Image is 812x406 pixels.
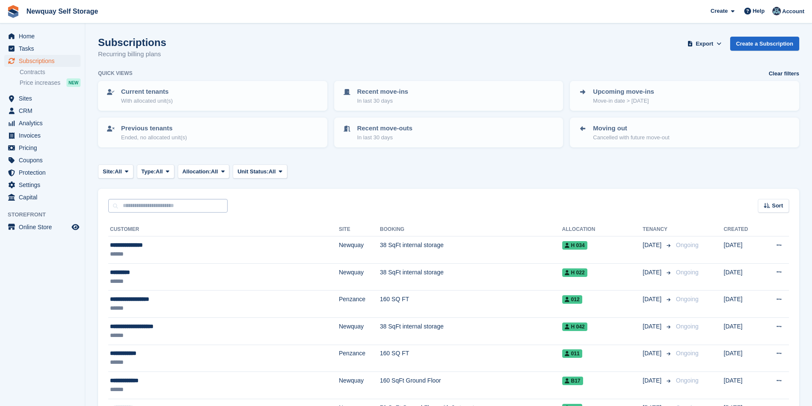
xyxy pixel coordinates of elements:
p: Recent move-outs [357,124,413,133]
td: [DATE] [724,317,761,345]
span: All [269,167,276,176]
td: 160 SQ FT [380,345,562,372]
td: 160 SQ FT [380,291,562,318]
p: In last 30 days [357,97,408,105]
span: Subscriptions [19,55,70,67]
p: Cancelled with future move-out [593,133,669,142]
span: B17 [562,377,583,385]
span: 012 [562,295,582,304]
span: Account [782,7,804,16]
span: Unit Status: [237,167,269,176]
td: Newquay [339,317,380,345]
p: Recent move-ins [357,87,408,97]
p: Upcoming move-ins [593,87,654,97]
td: [DATE] [724,345,761,372]
p: Ended, no allocated unit(s) [121,133,187,142]
td: [DATE] [724,263,761,291]
a: menu [4,154,81,166]
button: Type: All [137,164,174,179]
td: Newquay [339,236,380,264]
a: menu [4,130,81,141]
a: Clear filters [769,69,799,78]
td: Penzance [339,345,380,372]
a: Current tenants With allocated unit(s) [99,82,327,110]
th: Created [724,223,761,236]
span: Online Store [19,221,70,233]
span: [DATE] [643,322,663,331]
span: [DATE] [643,376,663,385]
td: [DATE] [724,291,761,318]
span: H 034 [562,241,587,250]
span: Ongoing [676,323,699,330]
td: 38 SqFt internal storage [380,317,562,345]
td: [DATE] [724,372,761,399]
h1: Subscriptions [98,37,166,48]
th: Site [339,223,380,236]
a: menu [4,55,81,67]
span: Ongoing [676,296,699,302]
a: menu [4,92,81,104]
span: Protection [19,167,70,179]
p: In last 30 days [357,133,413,142]
span: [DATE] [643,295,663,304]
a: menu [4,30,81,42]
span: Site: [103,167,115,176]
span: [DATE] [643,349,663,358]
span: [DATE] [643,268,663,277]
span: Capital [19,191,70,203]
th: Allocation [562,223,643,236]
a: Recent move-ins In last 30 days [335,82,563,110]
span: Sort [772,202,783,210]
span: Home [19,30,70,42]
a: Moving out Cancelled with future move-out [571,118,798,147]
span: Export [696,40,713,48]
a: menu [4,191,81,203]
span: Ongoing [676,269,699,276]
th: Booking [380,223,562,236]
p: Previous tenants [121,124,187,133]
a: menu [4,142,81,154]
td: Newquay [339,372,380,399]
span: 011 [562,349,582,358]
span: All [115,167,122,176]
span: All [211,167,218,176]
th: Tenancy [643,223,673,236]
a: Upcoming move-ins Move-in date > [DATE] [571,82,798,110]
a: Newquay Self Storage [23,4,101,18]
a: menu [4,117,81,129]
td: Newquay [339,263,380,291]
span: H 042 [562,322,587,331]
p: Recurring billing plans [98,49,166,59]
span: Analytics [19,117,70,129]
img: stora-icon-8386f47178a22dfd0bd8f6a31ec36ba5ce8667c1dd55bd0f319d3a0aa187defe.svg [7,5,20,18]
a: Price increases NEW [20,78,81,87]
a: menu [4,167,81,179]
a: Create a Subscription [730,37,799,51]
p: Move-in date > [DATE] [593,97,654,105]
td: Penzance [339,291,380,318]
button: Export [686,37,723,51]
p: Current tenants [121,87,173,97]
span: Ongoing [676,242,699,248]
a: Previous tenants Ended, no allocated unit(s) [99,118,327,147]
span: Storefront [8,210,85,219]
td: 160 SqFt Ground Floor [380,372,562,399]
span: Coupons [19,154,70,166]
button: Allocation: All [178,164,230,179]
span: Create [711,7,728,15]
span: Settings [19,179,70,191]
td: [DATE] [724,236,761,264]
p: Moving out [593,124,669,133]
h6: Quick views [98,69,133,77]
th: Customer [108,223,339,236]
button: Site: All [98,164,133,179]
div: NEW [66,78,81,87]
span: Pricing [19,142,70,154]
span: Allocation: [182,167,211,176]
a: menu [4,179,81,191]
span: All [156,167,163,176]
td: 38 SqFt internal storage [380,263,562,291]
span: Tasks [19,43,70,55]
span: H 022 [562,268,587,277]
span: Price increases [20,79,61,87]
